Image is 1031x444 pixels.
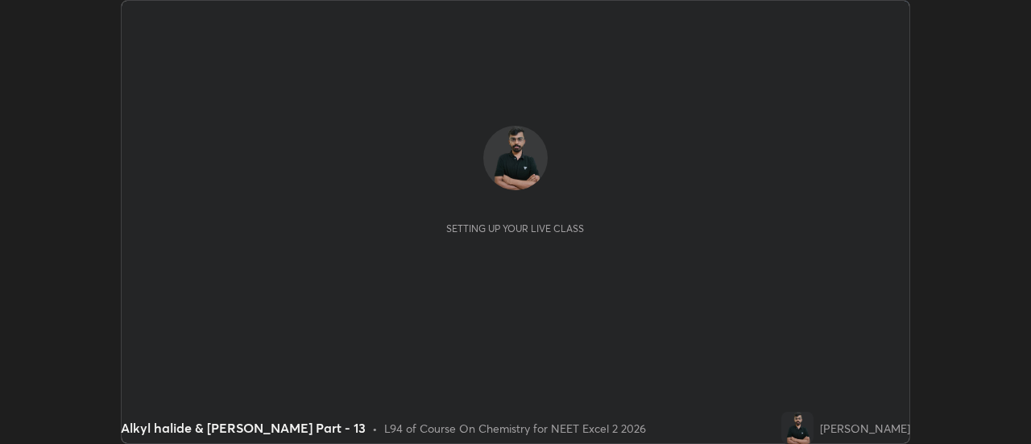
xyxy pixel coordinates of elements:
[121,418,366,438] div: Alkyl halide & [PERSON_NAME] Part - 13
[372,420,378,437] div: •
[820,420,910,437] div: [PERSON_NAME]
[483,126,548,190] img: 389f4bdc53ec4d96b1e1bd1f524e2cc9.png
[781,412,814,444] img: 389f4bdc53ec4d96b1e1bd1f524e2cc9.png
[384,420,646,437] div: L94 of Course On Chemistry for NEET Excel 2 2026
[446,222,584,234] div: Setting up your live class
